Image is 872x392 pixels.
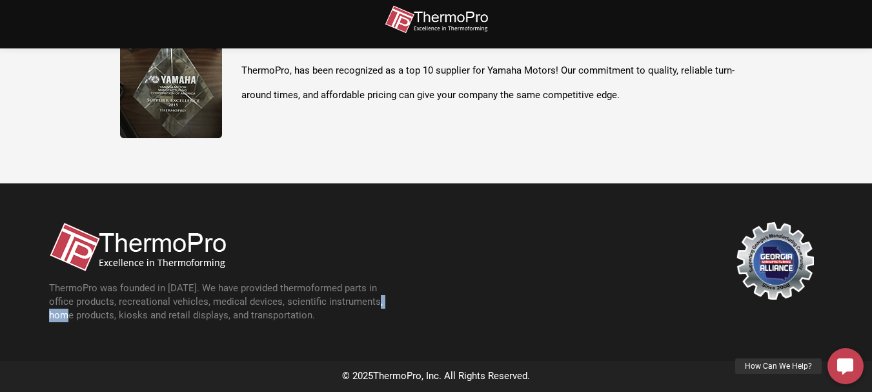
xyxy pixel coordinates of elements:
span: ThermoPro [373,370,421,382]
a: How Can We Help? [827,348,864,384]
p: ThermoPro was founded in [DATE]. We have provided thermoformed parts in office products, recreati... [49,282,398,322]
div: How Can We Help? [735,358,822,374]
img: georgia-manufacturing-alliance [736,222,814,300]
img: thermopro-logo-non-iso [49,222,226,272]
div: © 2025 , Inc. All Rights Reserved. [36,367,837,386]
p: ThermoPro, has been recognized as a top 10 supplier for Yamaha Motors! Our commitment to quality,... [241,59,753,107]
img: thermopro-logo-non-iso [385,5,488,34]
